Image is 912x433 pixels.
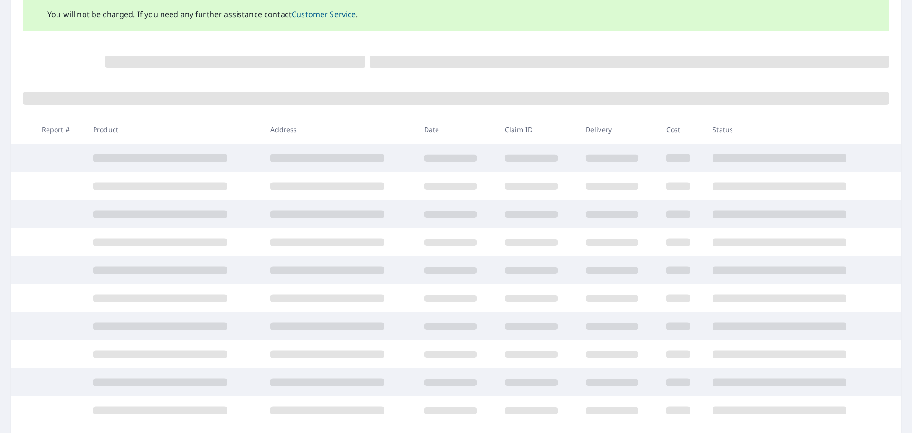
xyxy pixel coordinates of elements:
[417,115,497,144] th: Date
[85,115,263,144] th: Product
[292,9,356,19] a: Customer Service
[659,115,705,144] th: Cost
[47,9,358,20] p: You will not be charged. If you need any further assistance contact .
[705,115,883,144] th: Status
[263,115,416,144] th: Address
[497,115,578,144] th: Claim ID
[34,115,85,144] th: Report #
[578,115,659,144] th: Delivery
